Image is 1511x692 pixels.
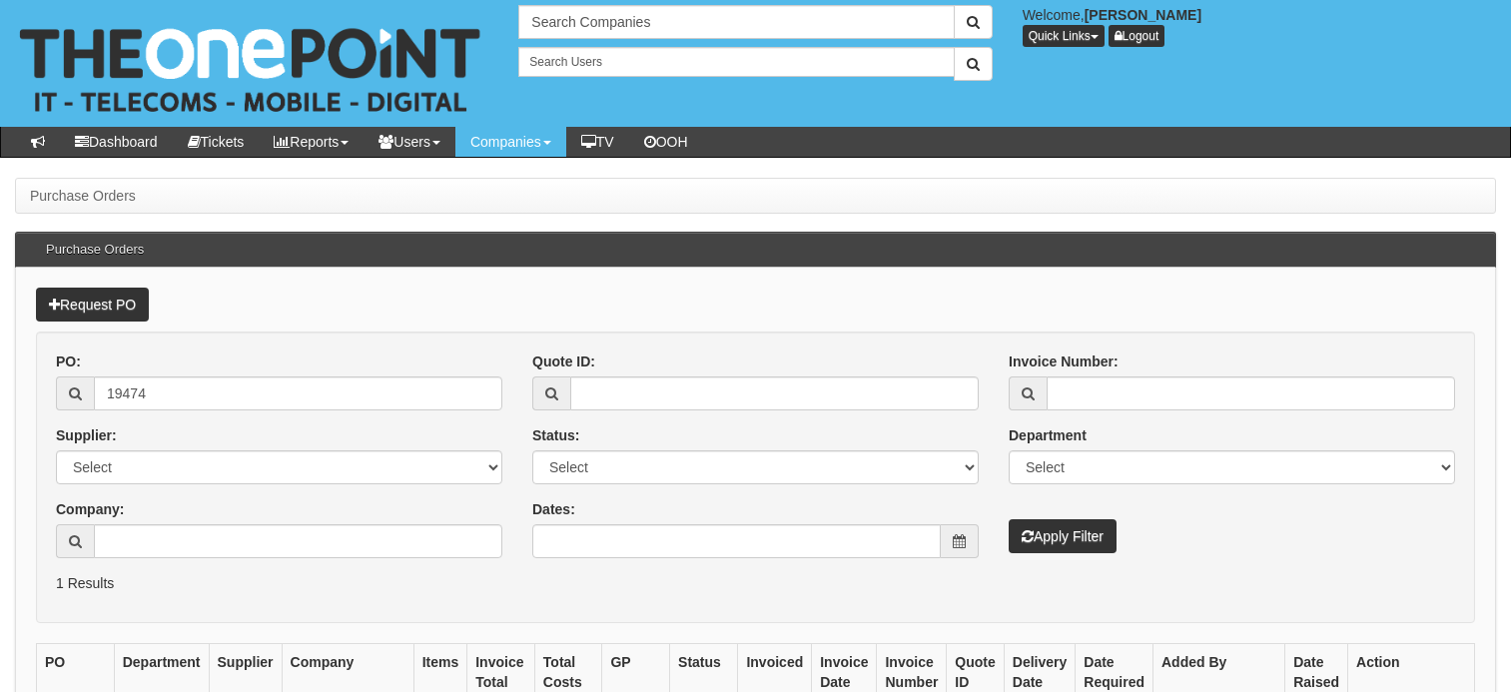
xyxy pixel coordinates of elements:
[1009,425,1087,445] label: Department
[36,233,154,267] h3: Purchase Orders
[1008,5,1511,47] div: Welcome,
[30,186,136,206] li: Purchase Orders
[1085,7,1201,23] b: [PERSON_NAME]
[532,425,579,445] label: Status:
[36,288,149,322] a: Request PO
[173,127,260,157] a: Tickets
[364,127,455,157] a: Users
[629,127,703,157] a: OOH
[1009,351,1119,371] label: Invoice Number:
[259,127,364,157] a: Reports
[566,127,629,157] a: TV
[1009,519,1117,553] button: Apply Filter
[455,127,566,157] a: Companies
[532,499,575,519] label: Dates:
[532,351,595,371] label: Quote ID:
[1023,25,1105,47] button: Quick Links
[1109,25,1165,47] a: Logout
[56,499,124,519] label: Company:
[60,127,173,157] a: Dashboard
[518,5,954,39] input: Search Companies
[56,425,117,445] label: Supplier:
[518,47,954,77] input: Search Users
[56,573,1455,593] p: 1 Results
[56,351,81,371] label: PO:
